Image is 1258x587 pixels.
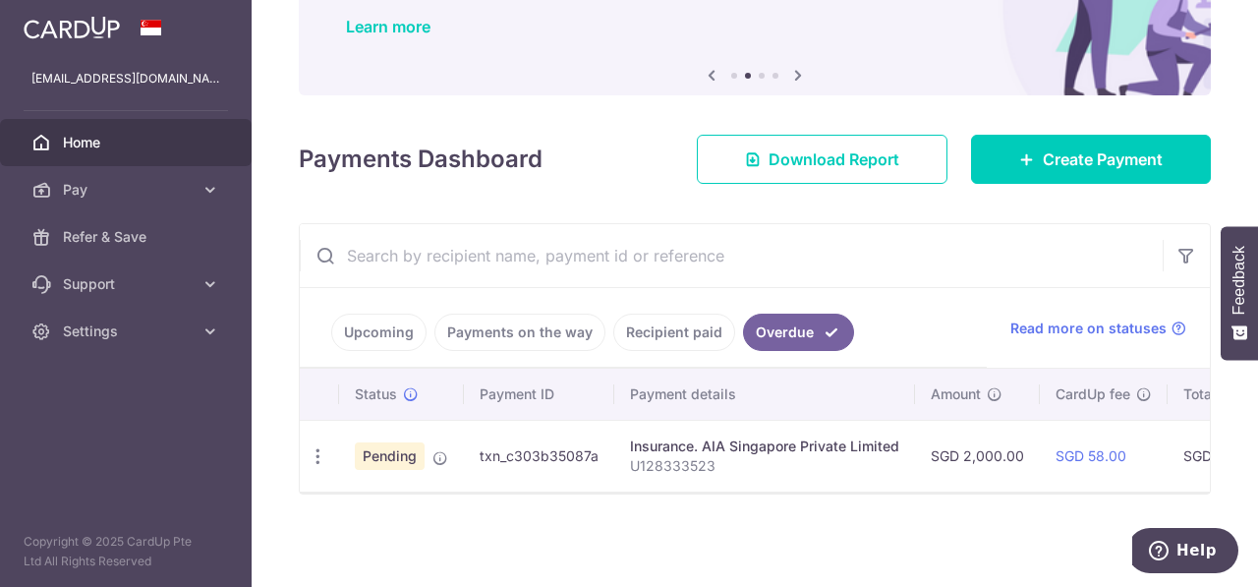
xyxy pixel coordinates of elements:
[63,274,193,294] span: Support
[300,224,1163,287] input: Search by recipient name, payment id or reference
[769,147,899,171] span: Download Report
[331,314,427,351] a: Upcoming
[1221,226,1258,360] button: Feedback - Show survey
[1056,384,1130,404] span: CardUp fee
[1010,319,1167,338] span: Read more on statuses
[1183,384,1248,404] span: Total amt.
[1010,319,1186,338] a: Read more on statuses
[63,180,193,200] span: Pay
[630,437,899,456] div: Insurance. AIA Singapore Private Limited
[24,16,120,39] img: CardUp
[299,142,543,177] h4: Payments Dashboard
[613,314,735,351] a: Recipient paid
[915,420,1040,492] td: SGD 2,000.00
[971,135,1211,184] a: Create Payment
[63,227,193,247] span: Refer & Save
[355,442,425,470] span: Pending
[1230,246,1248,315] span: Feedback
[931,384,981,404] span: Amount
[1056,447,1126,464] a: SGD 58.00
[355,384,397,404] span: Status
[743,314,854,351] a: Overdue
[63,322,193,341] span: Settings
[346,17,430,36] a: Learn more
[464,369,614,420] th: Payment ID
[31,69,220,88] p: [EMAIL_ADDRESS][DOMAIN_NAME]
[630,456,899,476] p: U128333523
[697,135,947,184] a: Download Report
[434,314,605,351] a: Payments on the way
[63,133,193,152] span: Home
[464,420,614,492] td: txn_c303b35087a
[614,369,915,420] th: Payment details
[1132,528,1238,577] iframe: Opens a widget where you can find more information
[1043,147,1163,171] span: Create Payment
